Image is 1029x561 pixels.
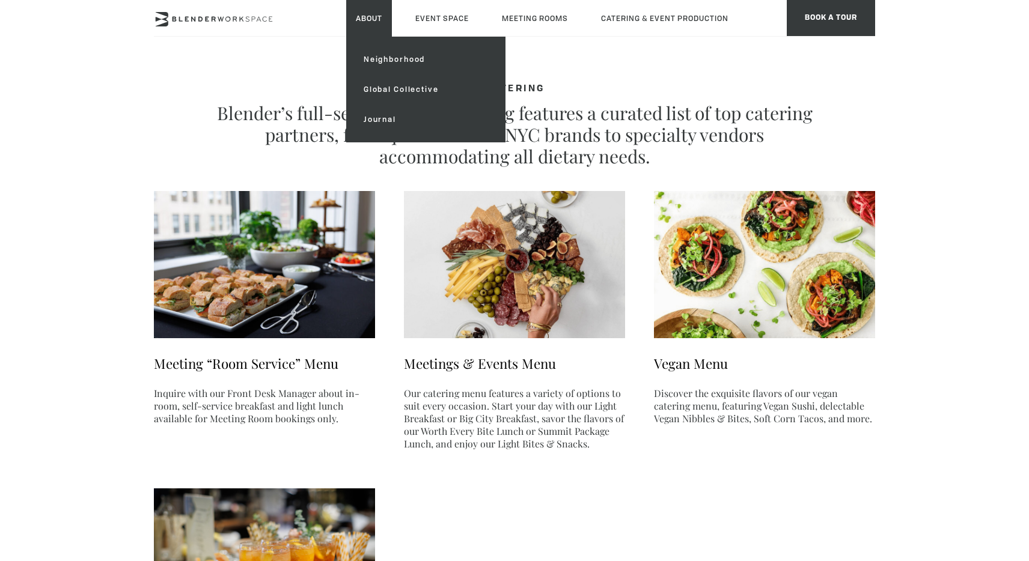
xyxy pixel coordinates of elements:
a: Meeting “Room Service” Menu [154,354,338,372]
h4: CATERING [214,84,815,95]
p: Blender’s full-service event planning features a curated list of top catering partners, from quin... [214,102,815,167]
p: Our catering menu features a variety of options to suit every occasion. Start your day with our L... [404,387,625,450]
p: Inquire with our Front Desk Manager about in-room, self-service breakfast and light lunch availab... [154,387,375,425]
a: Global Collective [354,74,498,105]
a: Vegan Menu [654,354,728,372]
a: Journal [354,105,498,135]
a: Meetings & Events Menu [404,354,556,372]
a: Neighborhood [354,44,498,74]
p: Discover the exquisite flavors of our vegan catering menu, featuring Vegan Sushi, delectable Vega... [654,387,875,425]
